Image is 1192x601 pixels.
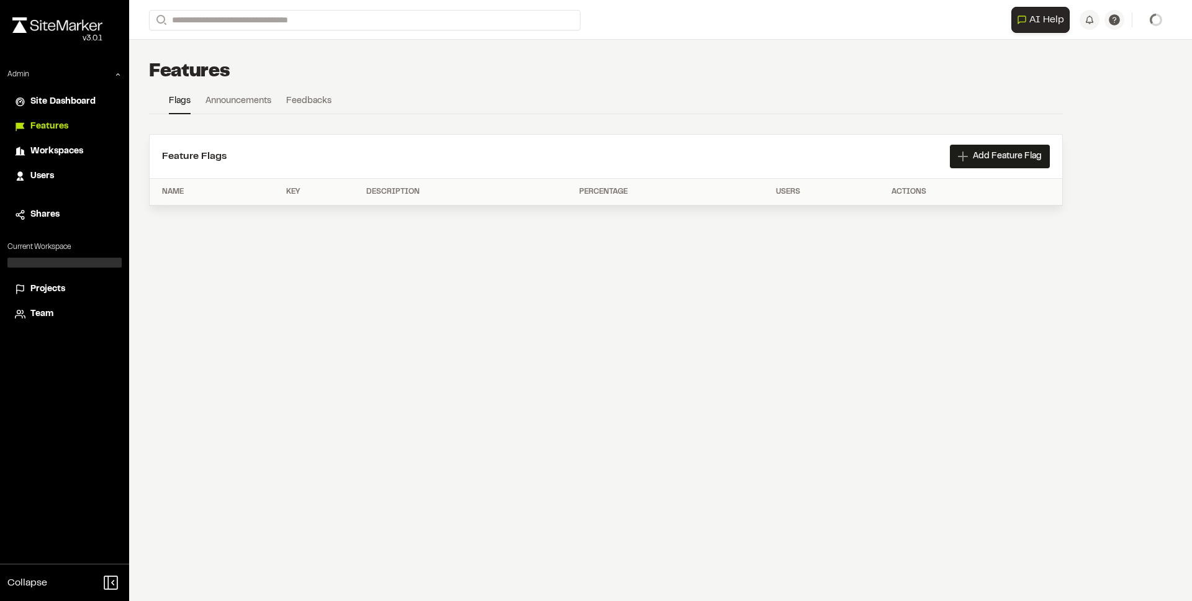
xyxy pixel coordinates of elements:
[15,120,114,133] a: Features
[15,208,114,222] a: Shares
[205,94,271,113] a: Announcements
[7,69,29,80] p: Admin
[30,120,68,133] span: Features
[973,150,1042,163] span: Add Feature Flag
[1029,12,1064,27] span: AI Help
[30,282,65,296] span: Projects
[15,95,114,109] a: Site Dashboard
[579,186,766,197] div: Percentage
[30,208,60,222] span: Shares
[149,10,171,30] button: Search
[286,186,356,197] div: Key
[30,95,96,109] span: Site Dashboard
[149,60,230,84] h1: Features
[15,282,114,296] a: Projects
[15,307,114,321] a: Team
[892,186,1050,197] div: Actions
[30,169,54,183] span: Users
[169,94,191,114] a: Flags
[286,94,332,113] a: Feedbacks
[15,169,114,183] a: Users
[15,145,114,158] a: Workspaces
[1011,7,1075,33] div: Open AI Assistant
[30,145,83,158] span: Workspaces
[30,307,53,321] span: Team
[7,242,122,253] p: Current Workspace
[7,576,47,590] span: Collapse
[162,149,227,164] h2: Feature Flags
[12,33,102,44] div: Oh geez...please don't...
[776,186,881,197] div: Users
[1011,7,1070,33] button: Open AI Assistant
[366,186,570,197] div: Description
[12,17,102,33] img: rebrand.png
[162,186,276,197] div: Name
